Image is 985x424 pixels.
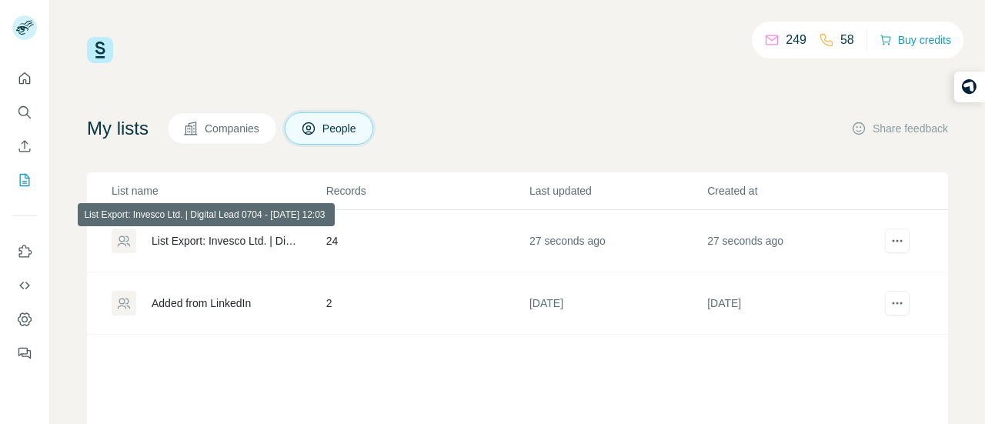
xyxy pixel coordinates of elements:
[152,295,251,311] div: Added from LinkedIn
[12,132,37,160] button: Enrich CSV
[851,121,948,136] button: Share feedback
[880,29,951,51] button: Buy credits
[152,233,300,249] div: List Export: Invesco Ltd. | Digital Lead 0704 - [DATE] 12:03
[529,210,706,272] td: 27 seconds ago
[12,238,37,265] button: Use Surfe on LinkedIn
[322,121,358,136] span: People
[112,183,325,199] p: List name
[12,65,37,92] button: Quick start
[205,121,261,136] span: Companies
[326,183,528,199] p: Records
[87,116,149,141] h4: My lists
[12,339,37,367] button: Feedback
[786,31,806,49] p: 249
[12,305,37,333] button: Dashboard
[87,37,113,63] img: Surfe Logo
[707,183,883,199] p: Created at
[12,272,37,299] button: Use Surfe API
[12,98,37,126] button: Search
[885,291,910,315] button: actions
[885,229,910,253] button: actions
[529,183,706,199] p: Last updated
[12,166,37,194] button: My lists
[326,272,529,335] td: 2
[840,31,854,49] p: 58
[529,272,706,335] td: [DATE]
[706,210,884,272] td: 27 seconds ago
[326,210,529,272] td: 24
[706,272,884,335] td: [DATE]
